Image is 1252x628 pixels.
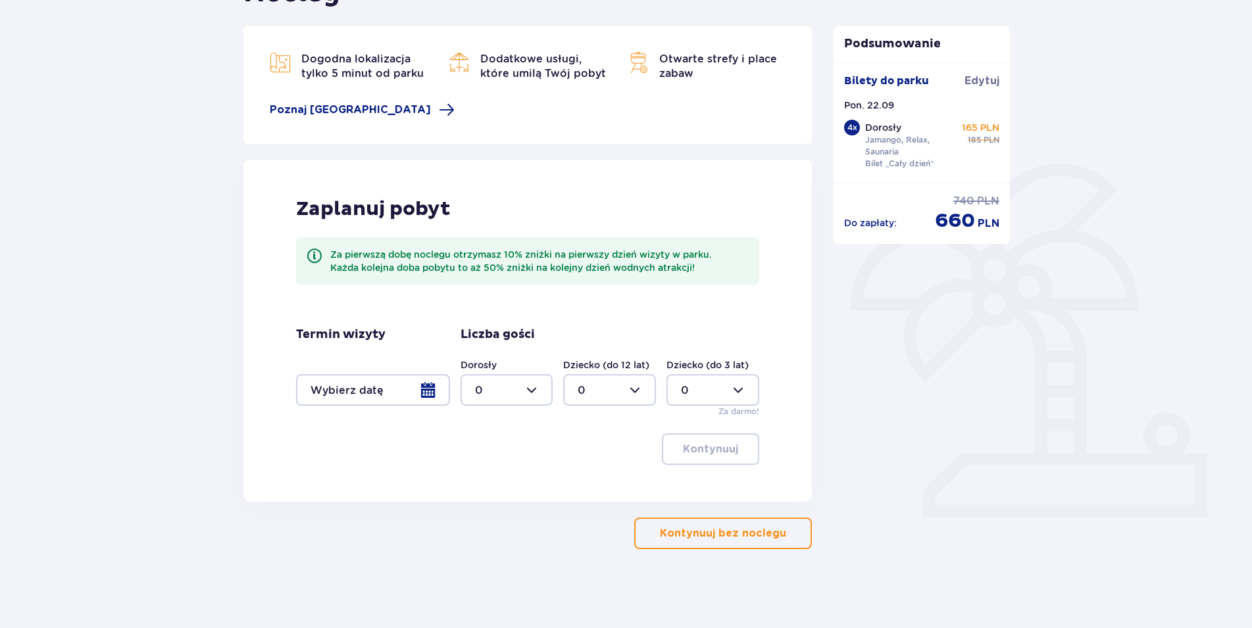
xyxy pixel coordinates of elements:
[480,53,606,80] span: Dodatkowe usługi, które umilą Twój pobyt
[865,121,901,134] p: Dorosły
[270,103,431,117] span: Poznaj [GEOGRAPHIC_DATA]
[628,52,649,73] img: Map Icon
[296,197,451,222] p: Zaplanuj pobyt
[270,52,291,73] img: Map Icon
[977,194,999,208] p: PLN
[662,433,759,465] button: Kontynuuj
[666,358,749,372] label: Dziecko (do 3 lat)
[865,134,956,158] p: Jamango, Relax, Saunaria
[844,99,894,112] p: Pon. 22.09
[449,52,470,73] img: Bar Icon
[834,36,1010,52] p: Podsumowanie
[301,53,424,80] span: Dogodna lokalizacja tylko 5 minut od parku
[563,358,649,372] label: Dziecko (do 12 lat)
[953,194,974,208] p: 740
[865,158,934,170] p: Bilet „Cały dzień”
[660,526,786,541] p: Kontynuuj bez noclegu
[978,216,999,231] p: PLN
[330,248,749,274] div: Za pierwszą dobę noclegu otrzymasz 10% zniżki na pierwszy dzień wizyty w parku. Każda kolejna dob...
[962,121,999,134] p: 165 PLN
[461,327,535,343] p: Liczba gości
[968,134,981,146] p: 185
[270,102,455,118] a: Poznaj [GEOGRAPHIC_DATA]
[659,53,777,80] span: Otwarte strefy i place zabaw
[718,406,759,418] p: Za darmo!
[683,442,738,456] p: Kontynuuj
[634,518,812,549] button: Kontynuuj bez noclegu
[296,327,386,343] p: Termin wizyty
[964,74,999,88] a: Edytuj
[984,134,999,146] p: PLN
[935,208,975,233] p: 660
[461,358,497,372] label: Dorosły
[844,74,929,88] p: Bilety do parku
[844,216,897,229] p: Do zapłaty :
[844,120,860,135] div: 4 x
